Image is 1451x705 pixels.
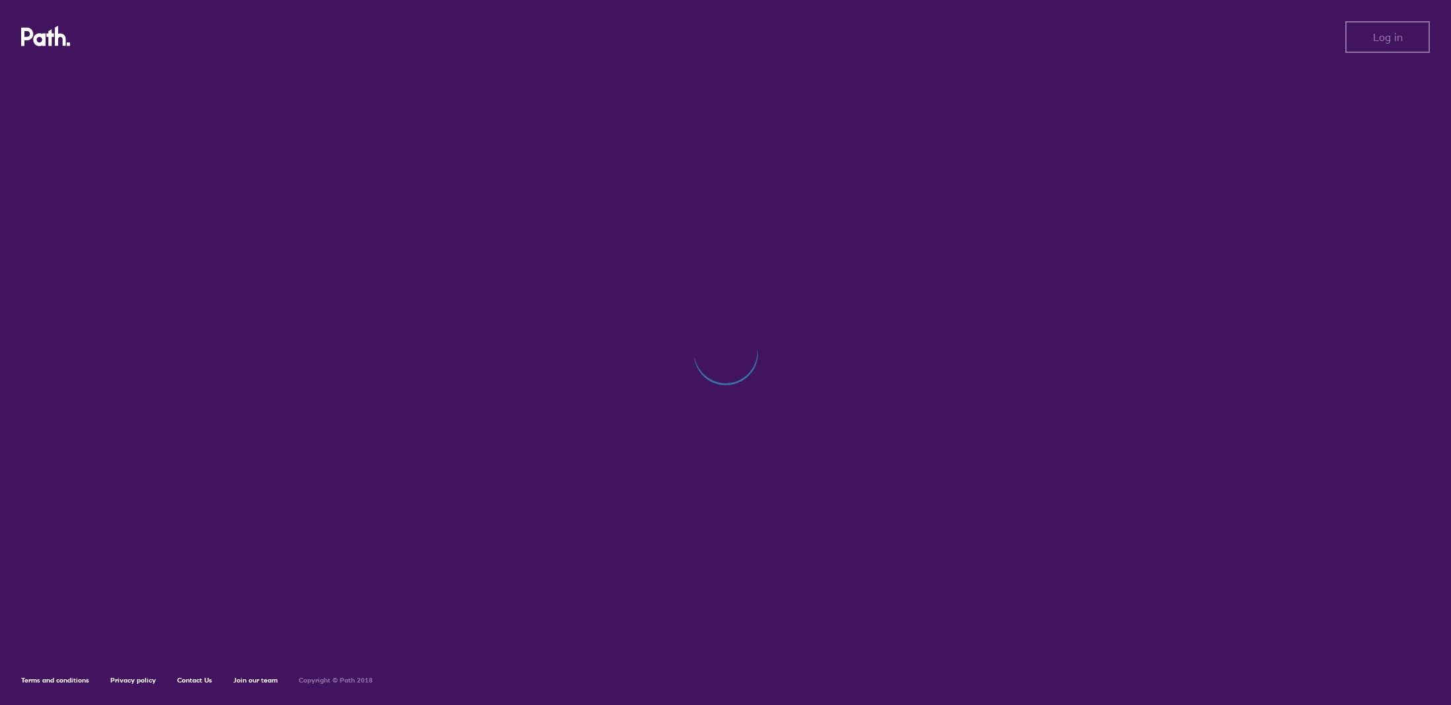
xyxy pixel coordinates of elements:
a: Terms and conditions [21,676,89,684]
h6: Copyright © Path 2018 [299,677,373,684]
button: Log in [1345,21,1430,53]
a: Contact Us [177,676,212,684]
a: Privacy policy [110,676,156,684]
a: Join our team [233,676,278,684]
span: Log in [1373,31,1403,43]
